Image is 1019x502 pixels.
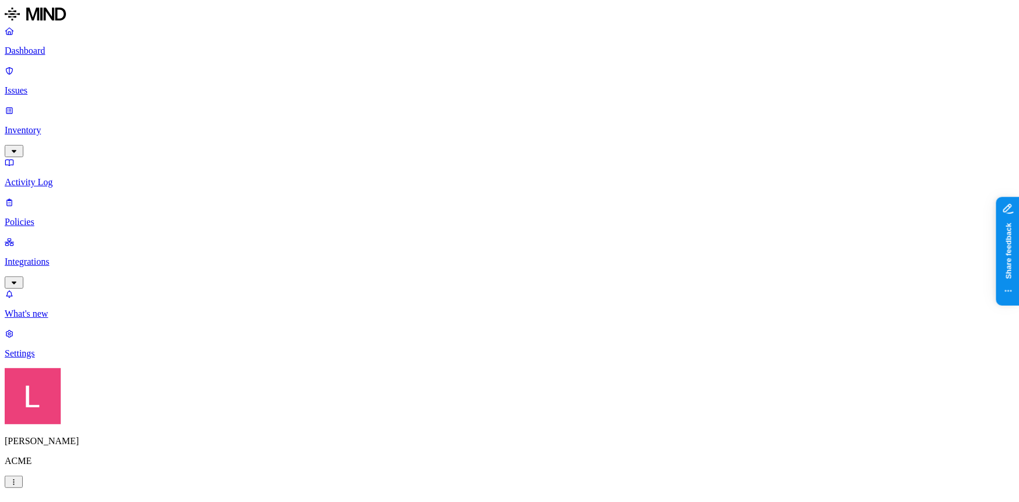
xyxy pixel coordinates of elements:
p: Issues [5,85,1014,96]
a: Dashboard [5,26,1014,56]
p: Activity Log [5,177,1014,188]
p: Integrations [5,257,1014,267]
a: Inventory [5,105,1014,155]
p: What's new [5,309,1014,319]
a: Settings [5,328,1014,359]
p: Settings [5,348,1014,359]
p: Dashboard [5,46,1014,56]
a: Activity Log [5,157,1014,188]
p: Policies [5,217,1014,227]
a: MIND [5,5,1014,26]
a: What's new [5,289,1014,319]
a: Integrations [5,237,1014,287]
img: Landen Brown [5,368,61,424]
a: Policies [5,197,1014,227]
a: Issues [5,65,1014,96]
img: MIND [5,5,66,23]
p: Inventory [5,125,1014,136]
p: ACME [5,456,1014,466]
